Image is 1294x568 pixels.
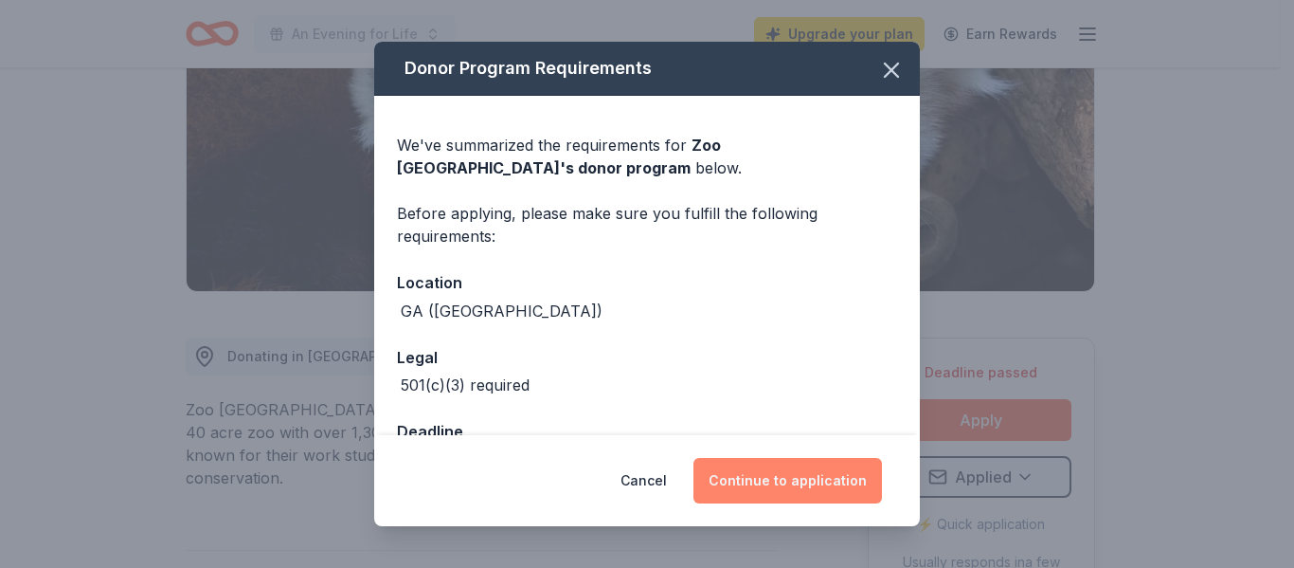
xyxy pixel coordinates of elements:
div: We've summarized the requirements for below. [397,134,897,179]
div: Before applying, please make sure you fulfill the following requirements: [397,202,897,247]
button: Continue to application [693,458,882,504]
div: Legal [397,345,897,370]
div: Location [397,270,897,295]
div: Donor Program Requirements [374,42,920,96]
div: 501(c)(3) required [401,374,530,396]
div: GA ([GEOGRAPHIC_DATA]) [401,300,602,322]
button: Cancel [620,458,667,504]
div: Deadline [397,419,897,444]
